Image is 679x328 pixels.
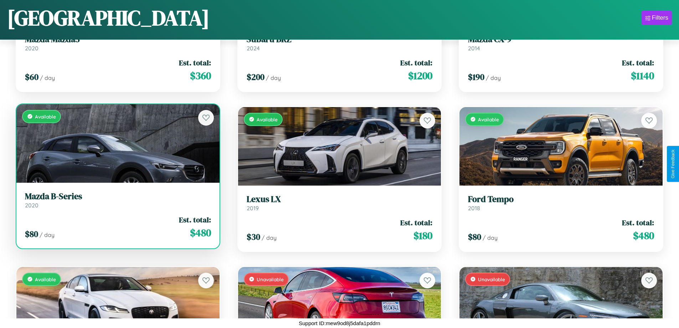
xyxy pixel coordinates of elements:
[257,276,284,282] span: Unavailable
[486,74,501,81] span: / day
[262,234,277,241] span: / day
[468,71,484,83] span: $ 190
[408,69,432,83] span: $ 1200
[25,191,211,202] h3: Mazda B-Series
[25,71,38,83] span: $ 60
[25,34,211,52] a: Mazda Mazda32020
[468,194,654,212] a: Ford Tempo2018
[35,113,56,120] span: Available
[25,34,211,45] h3: Mazda Mazda3
[468,205,480,212] span: 2018
[190,226,211,240] span: $ 480
[622,217,654,228] span: Est. total:
[670,150,675,178] div: Give Feedback
[478,116,499,122] span: Available
[468,194,654,205] h3: Ford Tempo
[247,205,259,212] span: 2019
[478,276,505,282] span: Unavailable
[25,45,38,52] span: 2020
[468,34,654,52] a: Mazda CX-92014
[190,69,211,83] span: $ 360
[40,231,55,238] span: / day
[247,231,260,243] span: $ 30
[622,57,654,68] span: Est. total:
[652,14,668,21] div: Filters
[40,74,55,81] span: / day
[247,194,433,205] h3: Lexus LX
[266,74,281,81] span: / day
[247,71,264,83] span: $ 200
[631,69,654,83] span: $ 1140
[633,228,654,243] span: $ 480
[257,116,278,122] span: Available
[25,228,38,240] span: $ 80
[247,34,433,45] h3: Subaru BRZ
[247,194,433,212] a: Lexus LX2019
[179,215,211,225] span: Est. total:
[400,57,432,68] span: Est. total:
[299,318,380,328] p: Support ID: mew9od8j5dafa1pddrn
[7,3,210,32] h1: [GEOGRAPHIC_DATA]
[483,234,498,241] span: / day
[642,11,672,25] button: Filters
[179,57,211,68] span: Est. total:
[247,45,260,52] span: 2024
[468,45,480,52] span: 2014
[400,217,432,228] span: Est. total:
[247,34,433,52] a: Subaru BRZ2024
[468,34,654,45] h3: Mazda CX-9
[413,228,432,243] span: $ 180
[25,191,211,209] a: Mazda B-Series2020
[25,202,38,209] span: 2020
[468,231,481,243] span: $ 80
[35,276,56,282] span: Available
